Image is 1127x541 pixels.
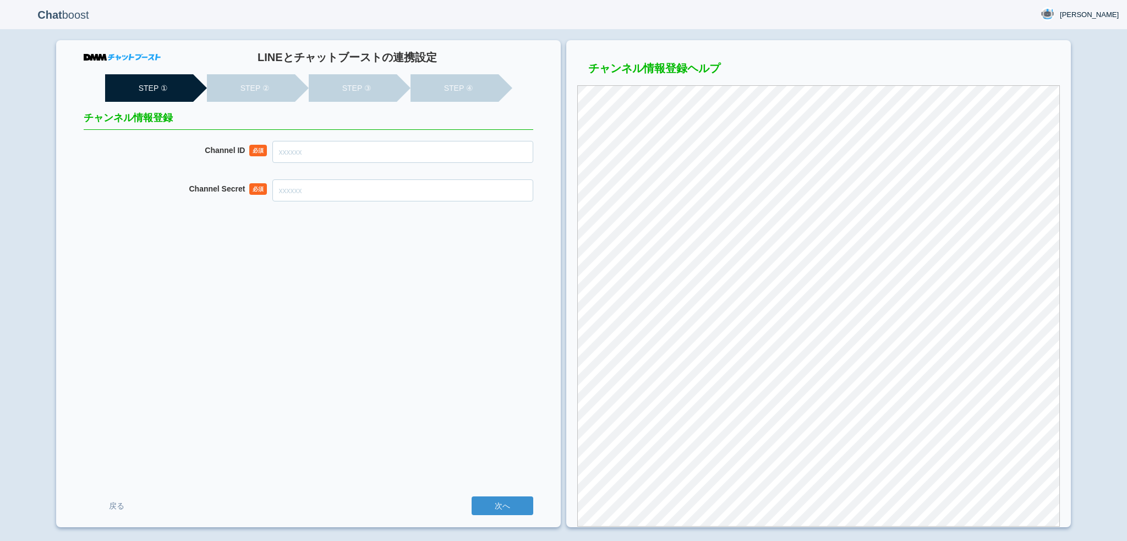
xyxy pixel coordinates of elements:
[1060,9,1119,20] span: [PERSON_NAME]
[249,145,267,156] span: 必須
[207,74,295,102] li: STEP ②
[37,9,62,21] b: Chat
[105,74,193,102] li: STEP ①
[161,51,533,63] h1: LINEとチャットブーストの連携設定
[1041,7,1054,21] img: User Image
[84,54,161,61] img: DMMチャットブースト
[84,113,533,130] h2: チャンネル情報登録
[8,1,118,29] p: boost
[84,496,150,516] a: 戻る
[309,74,397,102] li: STEP ③
[249,183,267,195] span: 必須
[205,146,245,155] label: Channel ID
[272,141,533,163] input: xxxxxx
[189,184,245,194] label: Channel Secret
[472,496,533,515] input: 次へ
[272,179,533,201] input: xxxxxx
[411,74,499,102] li: STEP ④
[577,62,1059,80] h3: チャンネル情報登録ヘルプ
